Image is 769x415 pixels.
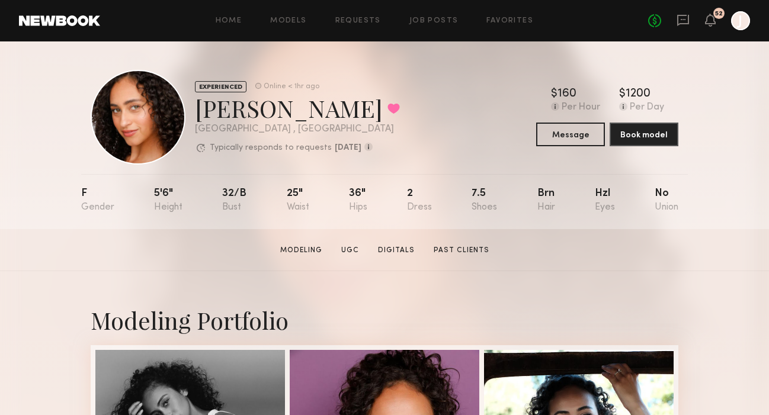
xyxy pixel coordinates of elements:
div: 32/b [222,188,246,213]
a: Models [270,17,306,25]
div: 52 [715,11,723,17]
div: 5'6" [154,188,182,213]
div: EXPERIENCED [195,81,246,92]
div: $ [619,88,626,100]
div: Per Hour [562,102,600,113]
a: Past Clients [429,245,494,256]
div: Brn [537,188,555,213]
div: Hzl [595,188,615,213]
div: 7.5 [472,188,497,213]
a: Digitals [373,245,419,256]
a: Requests [335,17,381,25]
div: No [655,188,678,213]
div: Online < 1hr ago [264,83,319,91]
div: 160 [557,88,576,100]
button: Book model [610,123,678,146]
div: Per Day [630,102,664,113]
b: [DATE] [335,144,361,152]
div: [PERSON_NAME] [195,92,400,124]
div: 25" [287,188,309,213]
div: [GEOGRAPHIC_DATA] , [GEOGRAPHIC_DATA] [195,124,400,134]
a: Job Posts [409,17,459,25]
a: Favorites [486,17,533,25]
div: 1200 [626,88,651,100]
div: F [81,188,114,213]
a: Modeling [275,245,327,256]
a: UGC [337,245,364,256]
p: Typically responds to requests [210,144,332,152]
div: Modeling Portfolio [91,304,678,336]
div: 36" [349,188,367,213]
div: 2 [407,188,432,213]
a: Home [216,17,242,25]
div: $ [551,88,557,100]
button: Message [536,123,605,146]
a: J [731,11,750,30]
